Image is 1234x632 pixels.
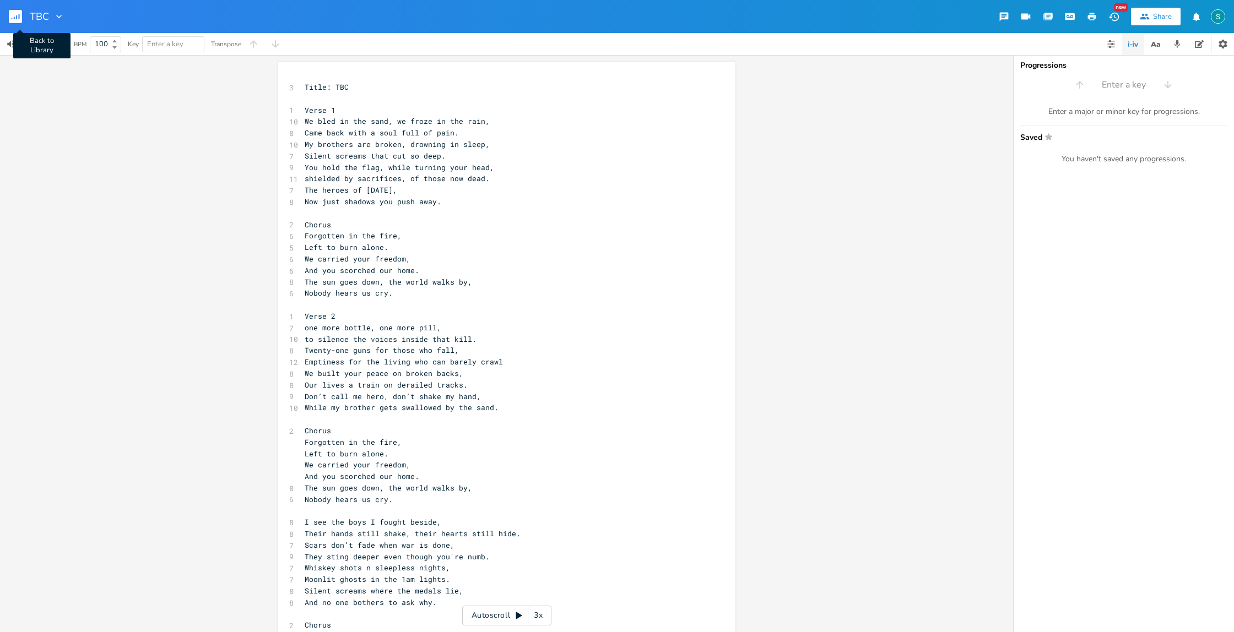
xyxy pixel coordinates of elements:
span: And you scorched our home. [305,471,419,481]
img: Stevie Jay [1211,9,1225,24]
span: Came back with a soul full of pain. [305,128,459,138]
span: Don’t call me hero, don’t shake my hand, [305,391,481,401]
span: Twenty-one guns for those who fall, [305,345,459,355]
div: Key [128,41,139,47]
span: Nobody hears us cry. [305,288,393,298]
span: Moonlit ghosts in the 1am lights. [305,574,450,584]
span: Enter a key [1102,79,1146,91]
span: Our lives a train on derailed tracks. [305,380,468,390]
span: one more bottle, one more pill, [305,323,441,333]
span: Left to burn alone. [305,242,388,252]
span: Enter a key [147,39,183,49]
span: Now just shadows you push away. [305,197,441,206]
span: Their hands still shake, their hearts still hide. [305,529,521,538]
span: to silence the voices inside that kill. [305,334,477,344]
span: Nobody hears us cry. [305,494,393,504]
span: Silent screams where the medals lie, [305,586,463,596]
span: Whiskey shots n sleepless nights, [305,563,450,573]
div: Share [1153,12,1172,21]
span: My brothers are broken, drowning in sleep, [305,139,490,149]
span: Chorus [305,426,331,435]
span: The sun goes down, the world walks by, [305,277,472,287]
div: You haven't saved any progressions. [1020,154,1227,164]
span: Emptiness for the living who can barely crawl [305,357,503,367]
div: New [1114,3,1128,12]
span: We bled in the sand, we froze in the rain, [305,116,490,126]
span: Verse 1 [305,105,335,115]
button: Share [1131,8,1181,25]
span: While my brother gets swallowed by the sand. [305,402,499,412]
span: I see the boys I fought beside, [305,517,441,527]
span: And no one bothers to ask why. [305,597,437,607]
span: The heroes of [DATE], [305,185,397,195]
span: The sun goes down, the world walks by, [305,483,472,493]
span: And you scorched our home. [305,265,419,275]
span: We built your peace on broken backs, [305,368,463,378]
span: Silent screams that cut so deep. [305,151,446,161]
span: They sting deeper even though you're numb. [305,552,490,562]
div: Autoscroll [462,606,551,625]
span: You hold the flag, while turning your head, [305,162,494,172]
span: Chorus [305,620,331,630]
span: Forgotten in the fire, [305,437,402,447]
span: TBC [30,12,49,21]
span: Title: TBC [305,82,349,92]
div: Transpose [211,41,241,47]
span: shielded by sacrifices, of those now dead. [305,173,490,183]
div: BPM [74,41,86,47]
span: Left to burn alone. [305,449,388,459]
div: 3x [528,606,548,625]
div: Progressions [1020,62,1227,69]
span: We carried your freedom, [305,254,410,264]
span: Scars don’t fade when war is done, [305,540,454,550]
span: Verse 2 [305,311,335,321]
span: We carried your freedom, [305,460,410,470]
span: Forgotten in the fire, [305,231,402,241]
button: Back to Library [9,3,31,30]
button: New [1103,7,1125,26]
span: Chorus [305,220,331,230]
span: Saved [1020,133,1221,141]
div: Enter a major or minor key for progressions. [1020,107,1227,117]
